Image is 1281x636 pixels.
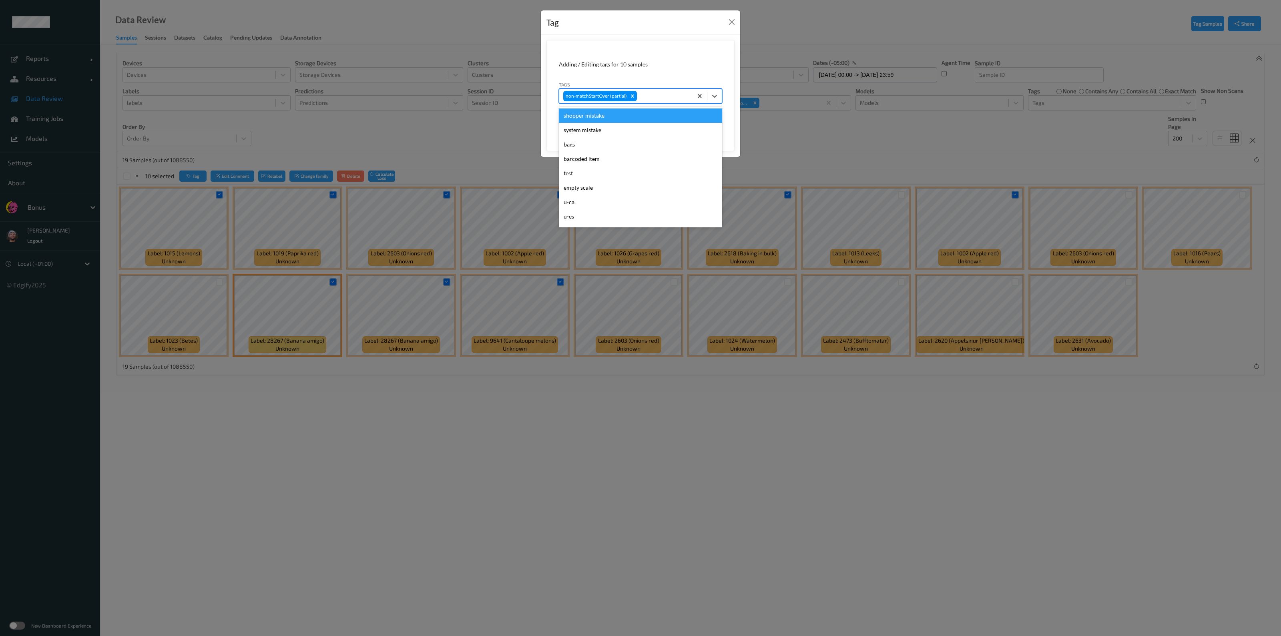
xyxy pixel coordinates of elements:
[559,224,722,238] div: u-pi
[559,108,722,123] div: shopper mistake
[546,16,559,29] div: Tag
[559,209,722,224] div: u-es
[559,152,722,166] div: barcoded item
[559,137,722,152] div: bags
[559,166,722,181] div: test
[559,181,722,195] div: empty scale
[563,91,628,101] div: non-matchStartOver (partial)
[726,16,737,28] button: Close
[559,60,722,68] div: Adding / Editing tags for 10 samples
[559,195,722,209] div: u-ca
[559,81,570,88] label: Tags
[559,123,722,137] div: system mistake
[628,91,637,101] div: Remove non-matchStartOver (partial)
